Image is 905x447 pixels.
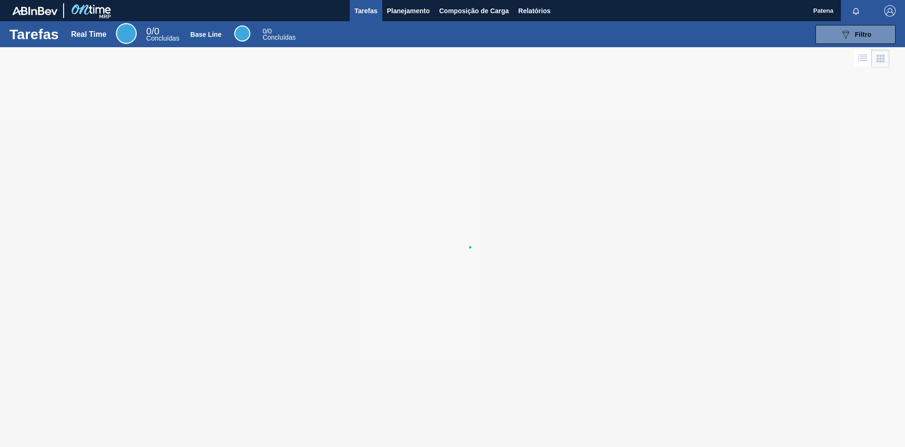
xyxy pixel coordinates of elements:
[841,4,871,17] button: Notificações
[146,27,179,42] div: Real Time
[387,5,430,17] span: Planejamento
[354,5,378,17] span: Tarefas
[9,29,59,40] h1: Tarefas
[263,34,296,41] span: Concluídas
[146,26,159,36] span: / 0
[190,31,222,38] div: Base Line
[263,27,266,35] span: 0
[884,5,896,17] img: Logout
[146,34,179,42] span: Concluídas
[116,23,137,44] div: Real Time
[234,25,250,42] div: Base Line
[71,30,107,39] div: Real Time
[815,25,896,44] button: Filtro
[518,5,551,17] span: Relatórios
[439,5,509,17] span: Composição de Carga
[263,27,271,35] span: / 0
[855,31,872,38] span: Filtro
[263,28,296,41] div: Base Line
[146,26,151,36] span: 0
[12,7,58,15] img: TNhmsLtSVTkK8tSr43FrP2fwEKptu5GPRR3wAAAABJRU5ErkJggg==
